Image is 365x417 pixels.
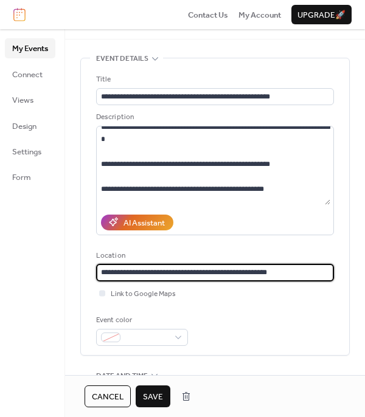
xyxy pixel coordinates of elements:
[188,9,228,21] a: Contact Us
[12,171,31,184] span: Form
[291,5,352,24] button: Upgrade🚀
[92,391,123,403] span: Cancel
[5,142,55,161] a: Settings
[12,94,33,106] span: Views
[96,250,332,262] div: Location
[85,385,131,407] button: Cancel
[12,120,36,133] span: Design
[111,288,176,300] span: Link to Google Maps
[96,370,148,382] span: Date and time
[5,167,55,187] a: Form
[96,111,332,123] div: Description
[143,391,163,403] span: Save
[136,385,170,407] button: Save
[96,314,186,326] div: Event color
[12,69,43,81] span: Connect
[123,217,165,229] div: AI Assistant
[297,9,346,21] span: Upgrade 🚀
[238,9,281,21] a: My Account
[5,64,55,84] a: Connect
[96,53,148,65] span: Event details
[101,215,173,230] button: AI Assistant
[12,43,48,55] span: My Events
[13,8,26,21] img: logo
[5,38,55,58] a: My Events
[5,90,55,109] a: Views
[96,74,332,86] div: Title
[12,146,41,158] span: Settings
[5,116,55,136] a: Design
